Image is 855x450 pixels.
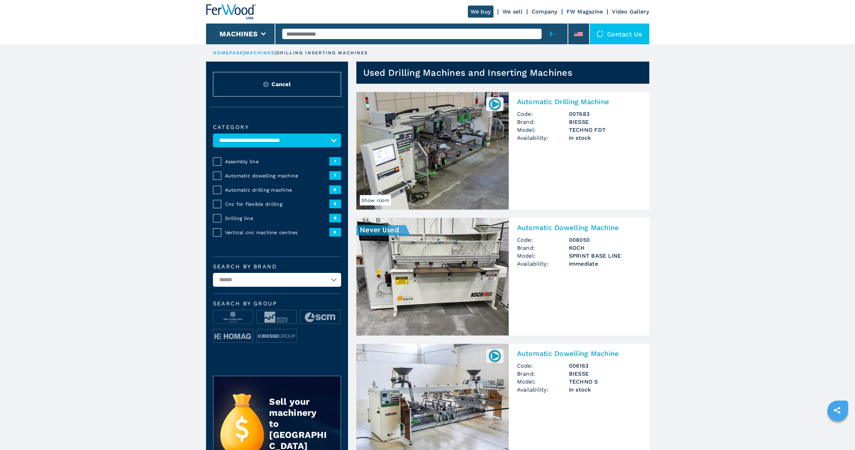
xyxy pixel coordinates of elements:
[569,244,641,252] h3: KOCH
[360,195,391,205] span: Show room
[225,172,329,179] span: Automatic dowelling machine
[245,50,275,55] a: machines
[243,50,245,55] span: |
[301,310,340,324] img: image
[213,301,341,306] span: Search by group
[517,126,569,134] span: Model:
[569,134,641,142] span: in stock
[213,125,341,130] label: Category
[263,82,269,87] img: Reset
[329,228,341,236] span: 8
[329,157,341,165] span: 1
[213,72,341,97] button: ResetCancel
[225,201,329,208] span: Cnc for flexible drilling
[356,92,509,210] img: Automatic Drilling Machine BIESSE TECHNO FDT
[488,97,501,111] img: 007683
[828,402,846,419] a: sharethis
[329,171,341,180] span: 7
[517,362,569,370] span: Code:
[612,8,649,15] a: Video Gallery
[517,260,569,268] span: Availability:
[517,236,569,244] span: Code:
[356,92,649,210] a: Automatic Drilling Machine BIESSE TECHNO FDTShow room007683Automatic Drilling MachineCode:007683B...
[213,310,253,324] img: image
[356,218,509,336] img: Automatic Dowelling Machine KOCH SPRINT BASE LINE
[597,30,604,37] img: Contact us
[569,110,641,118] h3: 007683
[517,110,569,118] span: Code:
[329,200,341,208] span: 5
[569,236,641,244] h3: 008050
[517,118,569,126] span: Brand:
[275,50,276,55] span: |
[271,80,291,88] span: Cancel
[488,349,501,362] img: 006163
[569,118,641,126] h3: BIESSE
[517,378,569,386] span: Model:
[363,67,572,78] h1: Used Drilling Machines and Inserting Machines
[213,264,341,269] label: Search by brand
[502,8,523,15] a: We sell
[590,24,649,44] div: Contact us
[356,218,649,336] a: Automatic Dowelling Machine KOCH SPRINT BASE LINEAutomatic Dowelling MachineCode:008050Brand:KOCH...
[276,50,368,56] p: drilling inserting machines
[225,215,329,222] span: Drilling line
[213,50,244,55] a: HOMEPAGE
[569,378,641,386] h3: TECHNO S
[468,6,494,18] a: We buy
[569,252,641,260] h3: SPRINT BASE LINE
[569,386,641,394] span: in stock
[329,214,341,222] span: 6
[225,186,329,193] span: Automatic drilling machine
[567,8,603,15] a: FW Magazine
[225,158,329,165] span: Assembly line
[569,362,641,370] h3: 006163
[517,370,569,378] span: Brand:
[257,329,296,343] img: image
[569,126,641,134] h3: TECHNO FDT
[517,386,569,394] span: Availability:
[517,349,641,358] h2: Automatic Dowelling Machine
[532,8,558,15] a: Company
[225,229,329,236] span: Vertical cnc machine centres
[517,223,641,232] h2: Automatic Dowelling Machine
[329,185,341,194] span: 8
[517,134,569,142] span: Availability:
[206,4,256,19] img: Ferwood
[826,419,850,445] iframe: Chat
[213,329,253,343] img: image
[257,310,296,324] img: image
[517,244,569,252] span: Brand:
[220,30,258,38] button: Machines
[542,24,561,44] button: submit-button
[569,260,641,268] span: immediate
[569,370,641,378] h3: BIESSE
[517,252,569,260] span: Model:
[517,98,641,106] h2: Automatic Drilling Machine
